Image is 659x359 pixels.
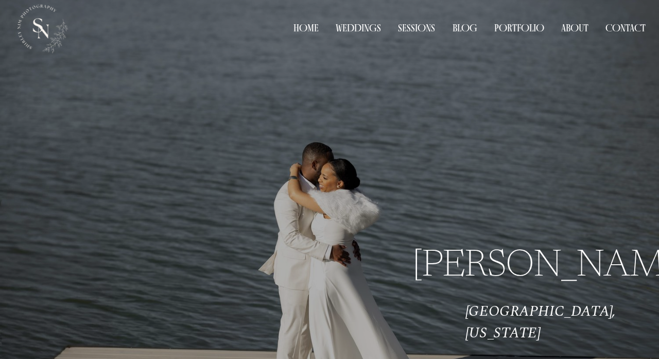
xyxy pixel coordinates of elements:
[336,21,381,36] a: Weddings
[561,21,588,36] a: About
[465,300,619,344] em: [GEOGRAPHIC_DATA], [US_STATE]
[494,21,544,36] a: folder dropdown
[453,21,477,36] a: Blog
[398,21,435,36] a: Sessions
[605,21,646,36] a: Contact
[494,22,544,35] span: Portfolio
[293,21,319,36] a: Home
